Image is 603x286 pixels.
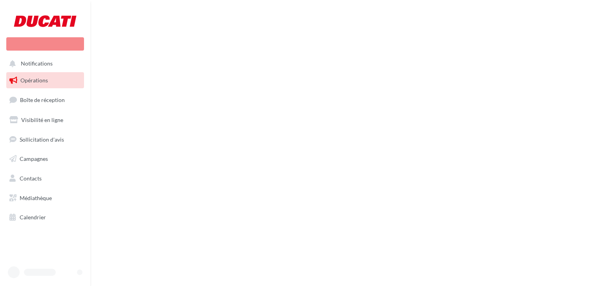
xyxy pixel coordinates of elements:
a: Calendrier [5,209,86,226]
span: Campagnes [20,155,48,162]
span: Sollicitation d'avis [20,136,64,142]
a: Contacts [5,170,86,187]
span: Calendrier [20,214,46,220]
a: Médiathèque [5,190,86,206]
a: Boîte de réception [5,91,86,108]
span: Médiathèque [20,195,52,201]
a: Campagnes [5,151,86,167]
span: Contacts [20,175,42,182]
span: Notifications [21,60,53,67]
div: Nouvelle campagne [6,37,84,51]
a: Sollicitation d'avis [5,131,86,148]
span: Visibilité en ligne [21,117,63,123]
span: Boîte de réception [20,97,65,103]
a: Opérations [5,72,86,89]
a: Visibilité en ligne [5,112,86,128]
span: Opérations [20,77,48,84]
